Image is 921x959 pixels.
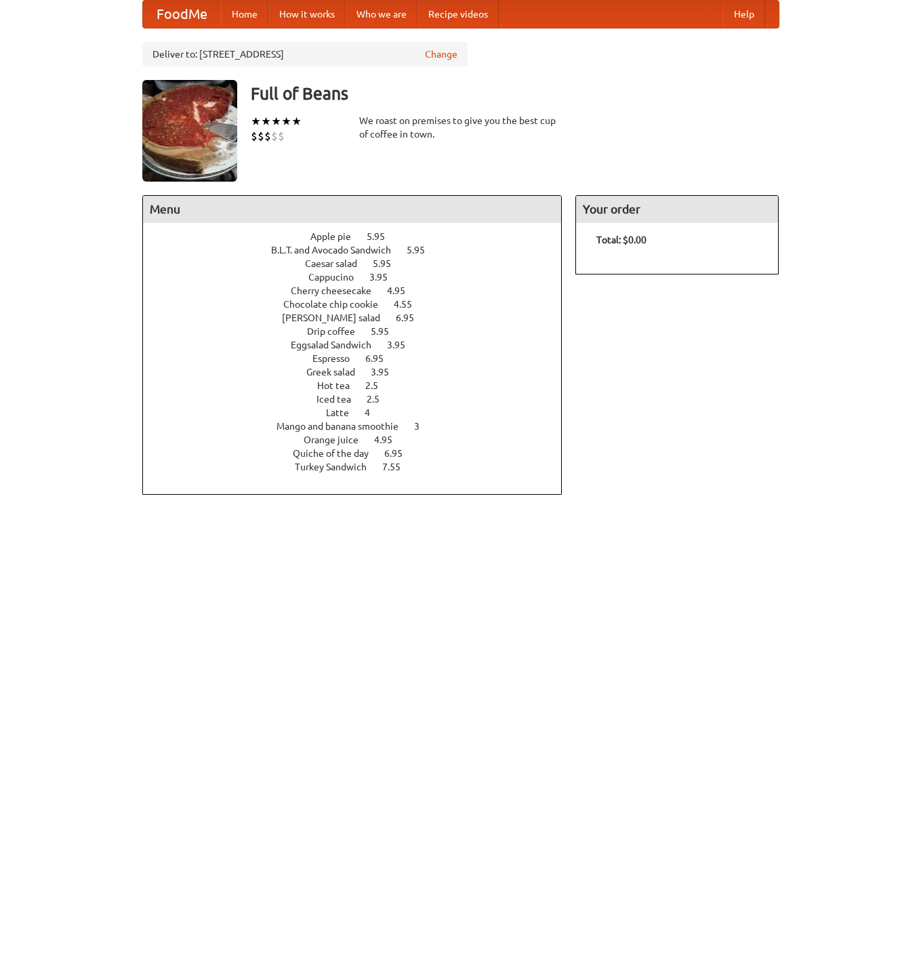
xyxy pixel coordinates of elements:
span: 3 [414,421,433,432]
a: How it works [268,1,346,28]
span: 4.55 [394,299,426,310]
h4: Menu [143,196,562,223]
a: Chocolate chip cookie 4.55 [283,299,437,310]
a: Turkey Sandwich 7.55 [295,462,426,472]
h3: Full of Beans [251,80,779,107]
a: Home [221,1,268,28]
span: Greek salad [306,367,369,378]
div: Deliver to: [STREET_ADDRESS] [142,42,468,66]
span: 6.95 [384,448,416,459]
a: B.L.T. and Avocado Sandwich 5.95 [271,245,450,256]
span: 3.95 [371,367,403,378]
a: Quiche of the day 6.95 [293,448,428,459]
div: We roast on premises to give you the best cup of coffee in town. [359,114,562,141]
a: Hot tea 2.5 [317,380,403,391]
span: 5.95 [371,326,403,337]
span: 5.95 [373,258,405,269]
span: Cappucino [308,272,367,283]
span: Quiche of the day [293,448,382,459]
span: 4 [365,407,384,418]
a: Latte 4 [326,407,395,418]
a: Orange juice 4.95 [304,434,417,445]
span: Caesar salad [305,258,371,269]
a: Apple pie 5.95 [310,231,410,242]
a: Help [723,1,765,28]
li: $ [258,129,264,144]
a: Who we are [346,1,417,28]
span: Chocolate chip cookie [283,299,392,310]
span: 2.5 [367,394,393,405]
span: Eggsalad Sandwich [291,340,385,350]
span: 3.95 [387,340,419,350]
a: Espresso 6.95 [312,353,409,364]
span: Apple pie [310,231,365,242]
a: Recipe videos [417,1,499,28]
li: $ [271,129,278,144]
a: Drip coffee 5.95 [307,326,414,337]
a: Mango and banana smoothie 3 [277,421,445,432]
span: 2.5 [365,380,392,391]
img: angular.jpg [142,80,237,182]
li: ★ [281,114,291,129]
span: 4.95 [374,434,406,445]
a: Greek salad 3.95 [306,367,414,378]
span: 7.55 [382,462,414,472]
span: Turkey Sandwich [295,462,380,472]
span: 4.95 [387,285,419,296]
li: $ [251,129,258,144]
li: $ [264,129,271,144]
a: [PERSON_NAME] salad 6.95 [282,312,439,323]
h4: Your order [576,196,778,223]
span: Iced tea [316,394,365,405]
a: Eggsalad Sandwich 3.95 [291,340,430,350]
span: Hot tea [317,380,363,391]
a: FoodMe [143,1,221,28]
span: Espresso [312,353,363,364]
span: 6.95 [396,312,428,323]
li: $ [278,129,285,144]
span: B.L.T. and Avocado Sandwich [271,245,405,256]
span: Latte [326,407,363,418]
span: Drip coffee [307,326,369,337]
li: ★ [251,114,261,129]
b: Total: $0.00 [596,234,647,245]
li: ★ [261,114,271,129]
a: Cherry cheesecake 4.95 [291,285,430,296]
span: Mango and banana smoothie [277,421,412,432]
a: Change [425,47,457,61]
a: Caesar salad 5.95 [305,258,416,269]
span: 5.95 [407,245,438,256]
span: Cherry cheesecake [291,285,385,296]
span: 3.95 [369,272,401,283]
a: Iced tea 2.5 [316,394,405,405]
a: Cappucino 3.95 [308,272,413,283]
span: Orange juice [304,434,372,445]
li: ★ [291,114,302,129]
span: [PERSON_NAME] salad [282,312,394,323]
span: 5.95 [367,231,398,242]
span: 6.95 [365,353,397,364]
li: ★ [271,114,281,129]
